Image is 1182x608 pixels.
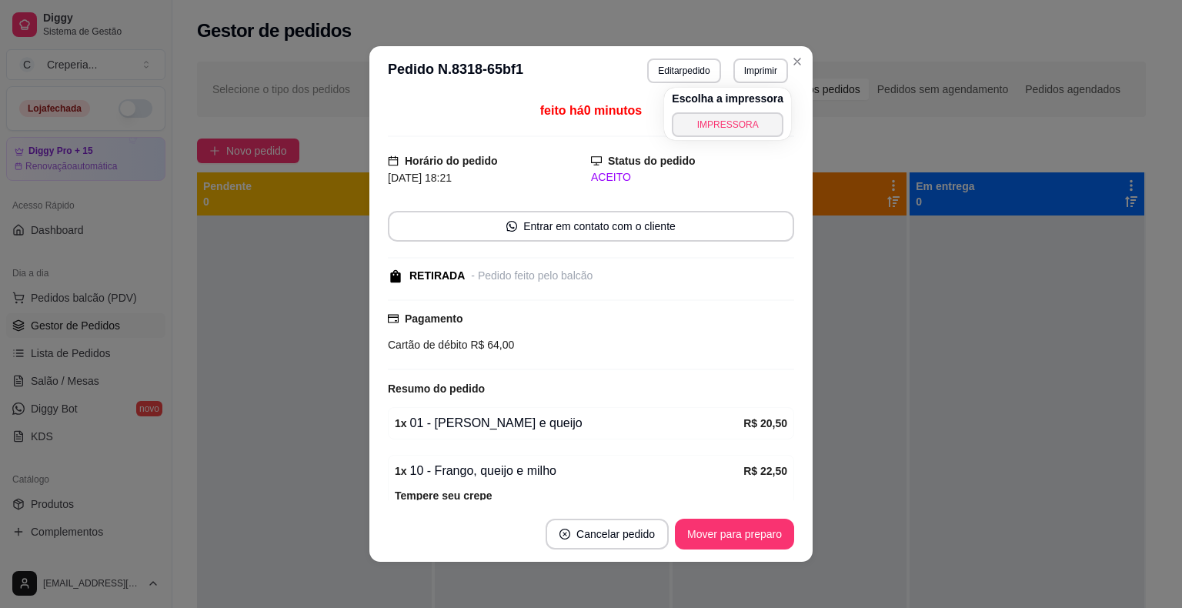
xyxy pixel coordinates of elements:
div: 10 - Frango, queijo e milho [395,462,743,480]
span: feito há 0 minutos [540,104,642,117]
span: credit-card [388,313,399,324]
strong: R$ 22,50 [743,465,787,477]
span: whats-app [506,221,517,232]
button: close-circleCancelar pedido [546,519,669,550]
div: RETIRADA [409,268,465,284]
button: Close [785,49,810,74]
strong: 1 x [395,465,407,477]
button: IMPRESSORA [672,112,783,137]
span: Cartão de débito [388,339,468,351]
span: R$ 64,00 [468,339,515,351]
strong: Pagamento [405,312,462,325]
span: desktop [591,155,602,166]
span: [DATE] 18:21 [388,172,452,184]
button: Imprimir [733,58,788,83]
strong: Resumo do pedido [388,383,485,395]
h4: Escolha a impressora [672,91,783,106]
strong: Tempere seu crepe [395,489,492,502]
div: - Pedido feito pelo balcão [471,268,593,284]
span: calendar [388,155,399,166]
strong: 1 x [395,417,407,429]
strong: Horário do pedido [405,155,498,167]
span: close-circle [559,529,570,540]
button: whats-appEntrar em contato com o cliente [388,211,794,242]
div: ACEITO [591,169,794,185]
button: Editarpedido [647,58,720,83]
strong: R$ 20,50 [743,417,787,429]
button: Mover para preparo [675,519,794,550]
div: 01 - [PERSON_NAME] e queijo [395,414,743,433]
strong: Status do pedido [608,155,696,167]
h3: Pedido N. 8318-65bf1 [388,58,523,83]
